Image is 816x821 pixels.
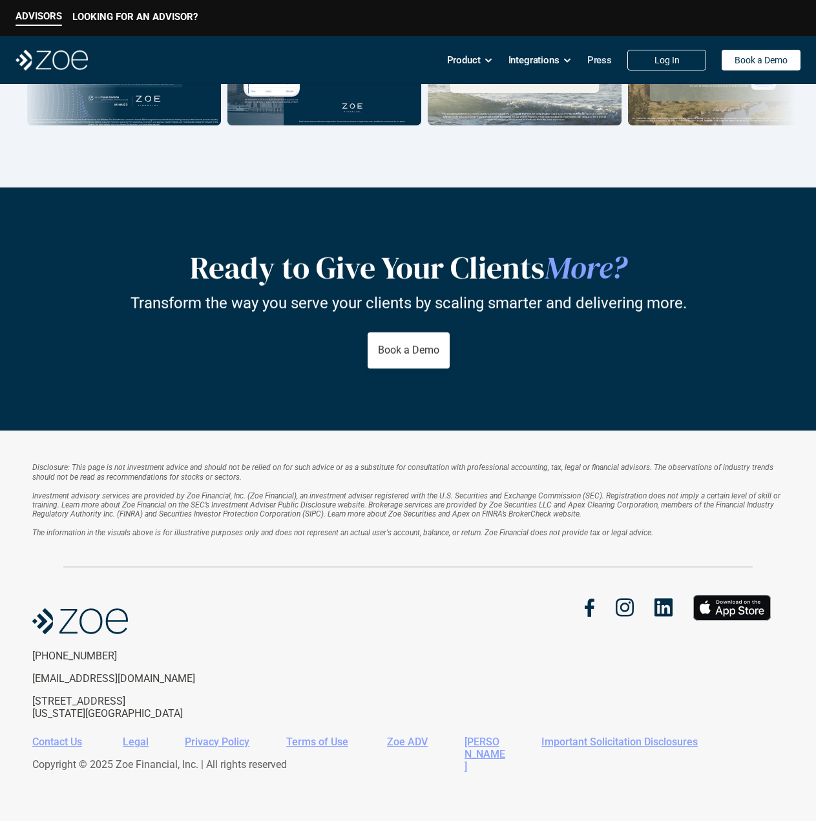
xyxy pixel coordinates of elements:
[32,672,244,685] p: [EMAIL_ADDRESS][DOMAIN_NAME]
[185,736,249,748] a: Privacy Policy
[72,11,198,23] p: LOOKING FOR AN ADVISOR?
[16,10,62,22] p: ADVISORS
[32,695,244,720] p: [STREET_ADDRESS] [US_STATE][GEOGRAPHIC_DATA]
[387,736,428,748] a: Zoe ADV
[85,250,731,287] h2: Ready to Give Your Clients
[541,736,698,748] a: Important Solicitation Disclosures
[735,55,788,66] p: Book a Demo
[32,736,82,748] a: Contact Us
[447,50,481,70] p: Product
[32,758,774,771] p: Copyright © 2025 Zoe Financial, Inc. | All rights reserved
[367,332,449,368] a: Book a Demo
[130,295,686,314] p: Transform the way you serve your clients by scaling smarter and delivering more.
[627,50,706,70] a: Log In
[587,50,612,70] p: Press
[32,491,782,519] em: Investment advisory services are provided by Zoe Financial, Inc. (Zoe Financial), an investment a...
[508,50,560,70] p: Integrations
[286,736,348,748] a: Terms of Use
[722,50,800,70] a: Book a Demo
[123,736,149,748] a: Legal
[465,736,505,773] a: [PERSON_NAME]
[587,47,612,73] a: Press
[545,246,627,289] span: More?
[32,528,653,537] em: The information in the visuals above is for illustrative purposes only and does not represent an ...
[377,345,439,357] p: Book a Demo
[32,463,775,481] em: Disclosure: This page is not investment advice and should not be relied on for such advice or as ...
[32,650,244,662] p: [PHONE_NUMBER]
[654,55,680,66] p: Log In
